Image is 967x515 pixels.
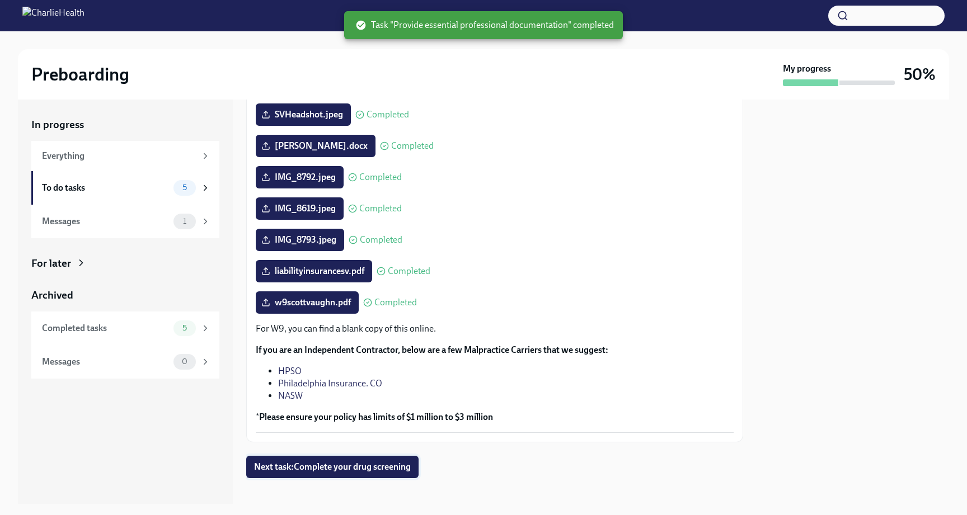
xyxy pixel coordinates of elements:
label: SVHeadshot.jpeg [256,103,351,126]
a: In progress [31,117,219,132]
span: Completed [359,173,402,182]
span: liabilityinsurancesv.pdf [264,266,364,277]
a: Archived [31,288,219,303]
span: Completed [391,141,434,150]
span: [PERSON_NAME].docx [264,140,368,152]
div: Completed tasks [42,322,169,334]
label: IMG_8793.jpeg [256,229,344,251]
span: Completed [374,298,417,307]
a: To do tasks5 [31,171,219,205]
span: Completed [367,110,409,119]
strong: My progress [783,63,831,75]
span: Completed [388,267,430,276]
span: IMG_8793.jpeg [264,234,336,245]
a: Everything [31,141,219,171]
a: NASW [278,390,303,401]
span: SVHeadshot.jpeg [264,109,343,120]
span: 5 [176,183,194,192]
a: Completed tasks5 [31,311,219,345]
label: IMG_8792.jpeg [256,166,344,188]
span: 5 [176,324,194,332]
div: Messages [42,356,169,368]
div: To do tasks [42,182,169,194]
span: Task "Provide essential professional documentation" completed [355,19,614,31]
a: Messages0 [31,345,219,379]
span: IMG_8619.jpeg [264,203,336,214]
span: w9scottvaughn.pdf [264,297,351,308]
label: w9scottvaughn.pdf [256,291,359,314]
div: Everything [42,150,196,162]
p: For W9, you can find a blank copy of this online. [256,323,734,335]
span: Completed [359,204,402,213]
a: HPSO [278,366,302,376]
strong: If you are an Independent Contractor, below are a few Malpractice Carriers that we suggest: [256,344,608,355]
strong: Please ensure your policy has limits of $1 million to $3 million [259,412,493,422]
label: [PERSON_NAME].docx [256,135,375,157]
label: liabilityinsurancesv.pdf [256,260,372,282]
label: IMG_8619.jpeg [256,197,344,220]
a: For later [31,256,219,271]
button: Next task:Complete your drug screening [246,456,419,478]
h3: 50% [904,64,936,84]
div: Messages [42,215,169,228]
div: For later [31,256,71,271]
a: Messages1 [31,205,219,238]
span: IMG_8792.jpeg [264,172,336,183]
span: Completed [360,235,402,244]
span: 0 [175,357,194,366]
span: Next task : Complete your drug screening [254,461,411,473]
img: CharlieHealth [22,7,85,25]
span: 1 [176,217,193,225]
a: Philadelphia Insurance. CO [278,378,382,389]
h2: Preboarding [31,63,129,86]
